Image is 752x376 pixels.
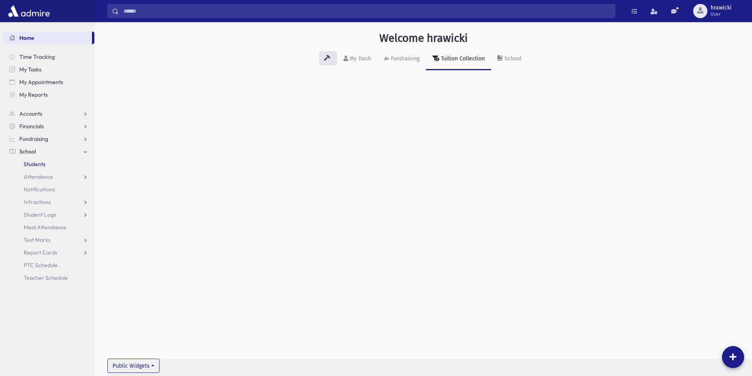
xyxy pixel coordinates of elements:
[24,236,51,243] span: Test Marks
[3,246,94,259] a: Report Cards
[337,48,377,70] a: My Dash
[3,120,94,133] a: Financials
[3,208,94,221] a: Student Logs
[19,110,42,117] span: Accounts
[3,170,94,183] a: Attendance
[711,11,731,17] span: User
[3,32,92,44] a: Home
[24,249,57,256] span: Report Cards
[19,79,63,86] span: My Appointments
[3,259,94,271] a: PTC Schedule
[711,5,731,11] span: hrawicki
[19,91,48,98] span: My Reports
[426,48,491,70] a: Tuition Collection
[24,198,51,206] span: Infractions
[107,359,159,373] button: Public Widgets
[348,55,371,62] div: My Dash
[3,133,94,145] a: Fundraising
[24,211,56,218] span: Student Logs
[503,55,521,62] div: School
[19,148,36,155] span: School
[19,53,55,60] span: Time Tracking
[3,51,94,63] a: Time Tracking
[19,66,41,73] span: My Tasks
[3,158,94,170] a: Students
[19,34,34,41] span: Home
[3,76,94,88] a: My Appointments
[389,55,420,62] div: Fundraising
[19,135,48,142] span: Fundraising
[24,224,66,231] span: Meal Attendance
[3,183,94,196] a: Notifications
[19,123,44,130] span: Financials
[24,161,45,168] span: Students
[3,88,94,101] a: My Reports
[377,48,426,70] a: Fundraising
[24,186,55,193] span: Notifications
[3,234,94,246] a: Test Marks
[439,55,485,62] div: Tuition Collection
[3,145,94,158] a: School
[3,63,94,76] a: My Tasks
[491,48,528,70] a: School
[24,173,53,180] span: Attendance
[3,107,94,120] a: Accounts
[6,3,52,19] img: AdmirePro
[3,196,94,208] a: Infractions
[24,262,58,269] span: PTC Schedule
[3,221,94,234] a: Meal Attendance
[379,32,468,45] h3: Welcome hrawicki
[24,274,68,281] span: Teacher Schedule
[119,4,615,18] input: Search
[3,271,94,284] a: Teacher Schedule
